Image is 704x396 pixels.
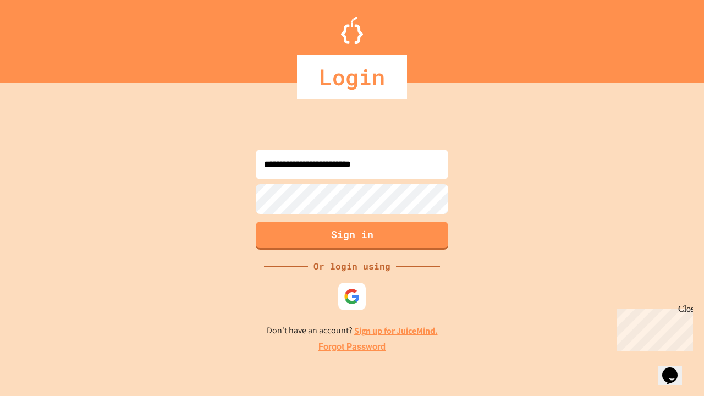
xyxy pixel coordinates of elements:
a: Sign up for JuiceMind. [354,325,438,337]
iframe: chat widget [658,352,693,385]
div: Chat with us now!Close [4,4,76,70]
button: Sign in [256,222,448,250]
p: Don't have an account? [267,324,438,338]
div: Or login using [308,260,396,273]
img: Logo.svg [341,16,363,44]
a: Forgot Password [318,340,386,354]
img: google-icon.svg [344,288,360,305]
iframe: chat widget [613,304,693,351]
div: Login [297,55,407,99]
